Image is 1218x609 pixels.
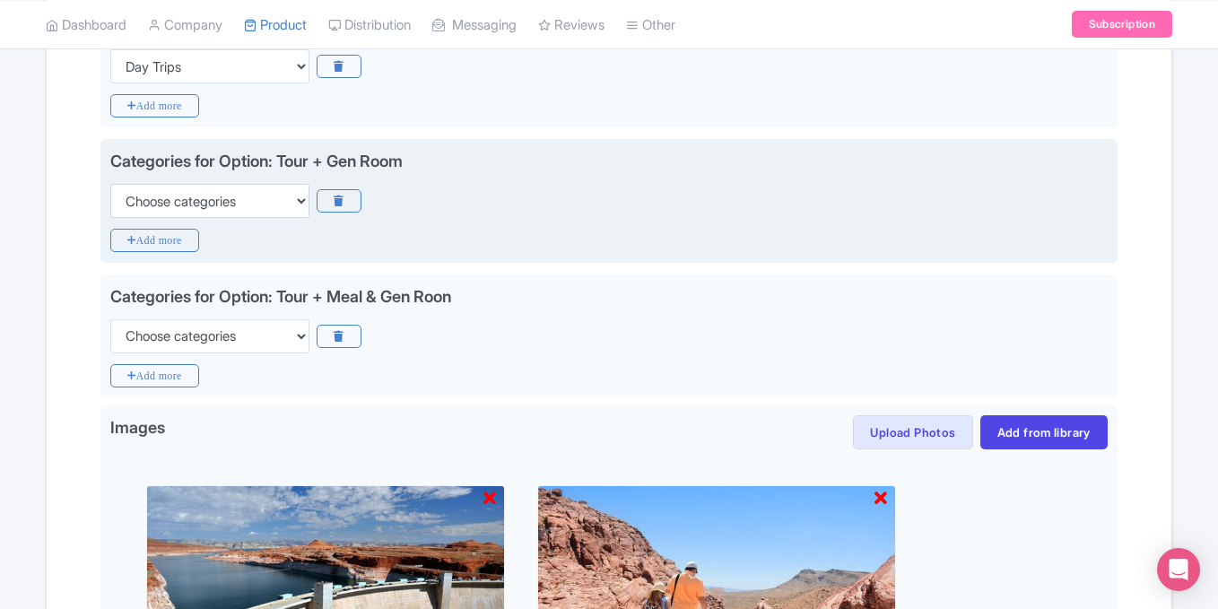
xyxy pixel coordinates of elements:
div: Open Intercom Messenger [1157,548,1200,591]
button: Upload Photos [853,415,972,449]
div: Categories for Option: Tour + Meal & Gen Roon [110,287,451,306]
i: Add more [110,229,199,252]
i: Add more [110,364,199,387]
span: Images [110,415,165,444]
div: Categories for Option: Tour + Gen Room [110,152,403,170]
a: Add from library [980,415,1108,449]
i: Add more [110,94,199,117]
a: Subscription [1072,11,1172,38]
